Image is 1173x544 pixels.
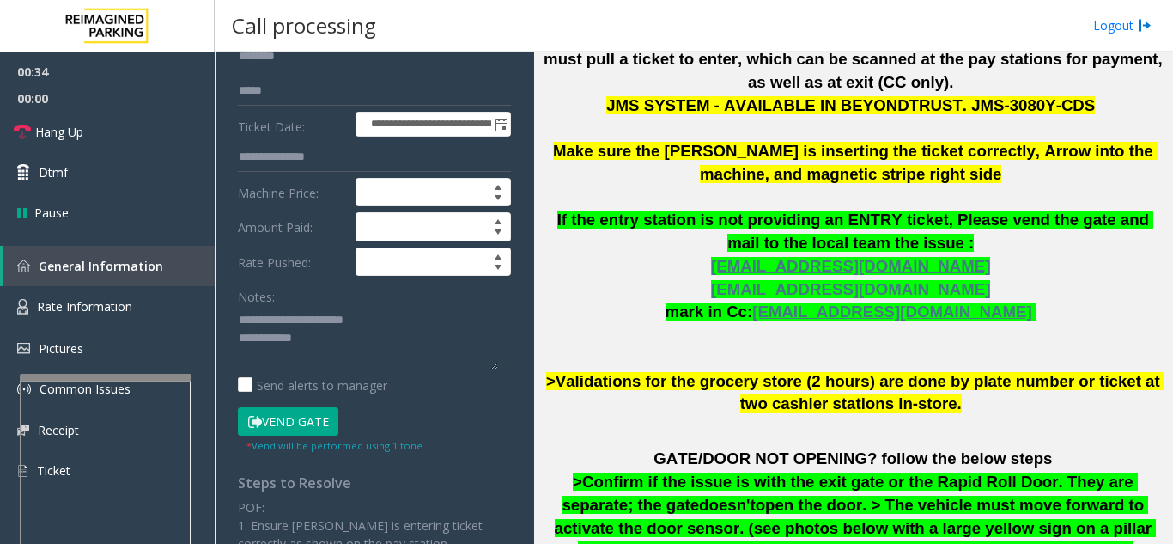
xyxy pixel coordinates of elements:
span: >If the LPR does not get a positive read for transient parkers, [PERSON_NAME] must pull a ticket ... [544,28,1167,91]
button: Vend Gate [238,407,338,437]
span: [EMAIL_ADDRESS][DOMAIN_NAME] [711,280,990,298]
img: 'icon' [17,382,31,396]
label: Machine Price: [234,178,351,207]
span: Hang Up [35,123,83,141]
img: 'icon' [17,260,30,272]
span: If the entry station is not providing an ENTRY ticket, Please vend the gate and mail to the local... [557,211,1154,252]
span: GATE/DOOR NOT OPENING? follow the below steps [653,449,1052,468]
label: Amount Paid: [234,212,351,241]
span: Increase value [486,179,510,193]
span: Increase value [486,248,510,262]
span: doesn't [699,496,756,514]
span: Pause [34,204,69,222]
small: Vend will be performed using 1 tone [246,439,422,452]
img: 'icon' [17,343,30,354]
span: JMS SYSTEM - AVAILABLE IN BEYONDTRUST. JMS-3080Y-CDS [606,96,1095,114]
a: [EMAIL_ADDRESS][DOMAIN_NAME] [711,284,990,297]
span: Decrease value [486,227,510,241]
span: >Validations for the grocery store (2 hours) are done by plate number or ticket at two cashier st... [546,372,1164,413]
span: Dtmf [39,163,68,181]
label: Ticket Date: [234,112,351,138]
a: [EMAIL_ADDRESS][DOMAIN_NAME] [752,306,1031,320]
span: Decrease value [486,193,510,206]
img: 'icon' [17,425,29,436]
span: mark in Cc: [666,303,753,321]
span: Increase value [486,213,510,227]
a: Logout [1093,16,1152,34]
span: General Information [39,258,163,274]
label: Rate Pushed: [234,248,351,277]
img: 'icon' [17,299,28,315]
img: logout [1138,16,1152,34]
span: Toggle popup [491,113,510,137]
span: Decrease value [486,262,510,276]
img: 'icon' [17,463,28,479]
span: Rate Information [37,298,132,315]
h4: Steps to Resolve [238,475,511,492]
a: General Information [3,246,215,286]
span: >Confirm if the issue is with the exit gate or the Rapid Roll Door. They are separate; the gate [562,473,1137,514]
span: [EMAIL_ADDRESS][DOMAIN_NAME] [752,303,1031,321]
span: [EMAIL_ADDRESS][DOMAIN_NAME] [711,257,990,275]
span: Pictures [39,340,83,357]
a: [EMAIL_ADDRESS][DOMAIN_NAME] [711,260,990,274]
label: Send alerts to manager [238,376,387,394]
label: Notes: [238,282,275,306]
span: Make sure the [PERSON_NAME] is inserting the ticket correctly, Arrow into the machine, and magnet... [553,142,1158,183]
h3: Call processing [223,4,385,46]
